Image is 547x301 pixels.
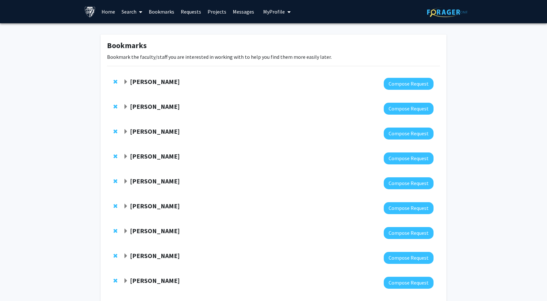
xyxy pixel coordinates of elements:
[113,203,117,209] span: Remove Utthara Nayar from bookmarks
[130,177,180,185] strong: [PERSON_NAME]
[113,79,117,84] span: Remove Arvind Pathak from bookmarks
[177,0,204,23] a: Requests
[113,154,117,159] span: Remove Ishan Barman from bookmarks
[130,276,180,285] strong: [PERSON_NAME]
[384,252,434,264] button: Compose Request to Bonnie Yeung-Luk
[384,202,434,214] button: Compose Request to Utthara Nayar
[118,0,145,23] a: Search
[113,253,117,258] span: Remove Bonnie Yeung-Luk from bookmarks
[130,202,180,210] strong: [PERSON_NAME]
[113,179,117,184] span: Remove Karen Fleming from bookmarks
[5,272,27,296] iframe: Chat
[384,78,434,90] button: Compose Request to Arvind Pathak
[123,104,128,109] span: Expand Yannis Paulus Bookmark
[123,79,128,85] span: Expand Arvind Pathak Bookmark
[123,179,128,184] span: Expand Karen Fleming Bookmark
[130,127,180,135] strong: [PERSON_NAME]
[130,102,180,110] strong: [PERSON_NAME]
[384,177,434,189] button: Compose Request to Karen Fleming
[107,53,440,61] p: Bookmark the faculty/staff you are interested in working with to help you find them more easily l...
[98,0,118,23] a: Home
[130,227,180,235] strong: [PERSON_NAME]
[384,227,434,239] button: Compose Request to Shinuo Weng
[263,8,285,15] span: My Profile
[123,154,128,159] span: Expand Ishan Barman Bookmark
[123,254,128,259] span: Expand Bonnie Yeung-Luk Bookmark
[123,229,128,234] span: Expand Shinuo Weng Bookmark
[113,278,117,283] span: Remove Robert Stevens from bookmarks
[384,277,434,289] button: Compose Request to Robert Stevens
[84,6,96,17] img: Johns Hopkins University Logo
[107,41,440,50] h1: Bookmarks
[113,228,117,234] span: Remove Shinuo Weng from bookmarks
[123,129,128,134] span: Expand Bunmi Ogungbe Bookmark
[427,7,467,17] img: ForagerOne Logo
[204,0,230,23] a: Projects
[123,204,128,209] span: Expand Utthara Nayar Bookmark
[384,152,434,164] button: Compose Request to Ishan Barman
[130,152,180,160] strong: [PERSON_NAME]
[384,103,434,115] button: Compose Request to Yannis Paulus
[384,128,434,140] button: Compose Request to Bunmi Ogungbe
[130,78,180,86] strong: [PERSON_NAME]
[130,252,180,260] strong: [PERSON_NAME]
[113,129,117,134] span: Remove Bunmi Ogungbe from bookmarks
[113,104,117,109] span: Remove Yannis Paulus from bookmarks
[230,0,257,23] a: Messages
[145,0,177,23] a: Bookmarks
[123,278,128,284] span: Expand Robert Stevens Bookmark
